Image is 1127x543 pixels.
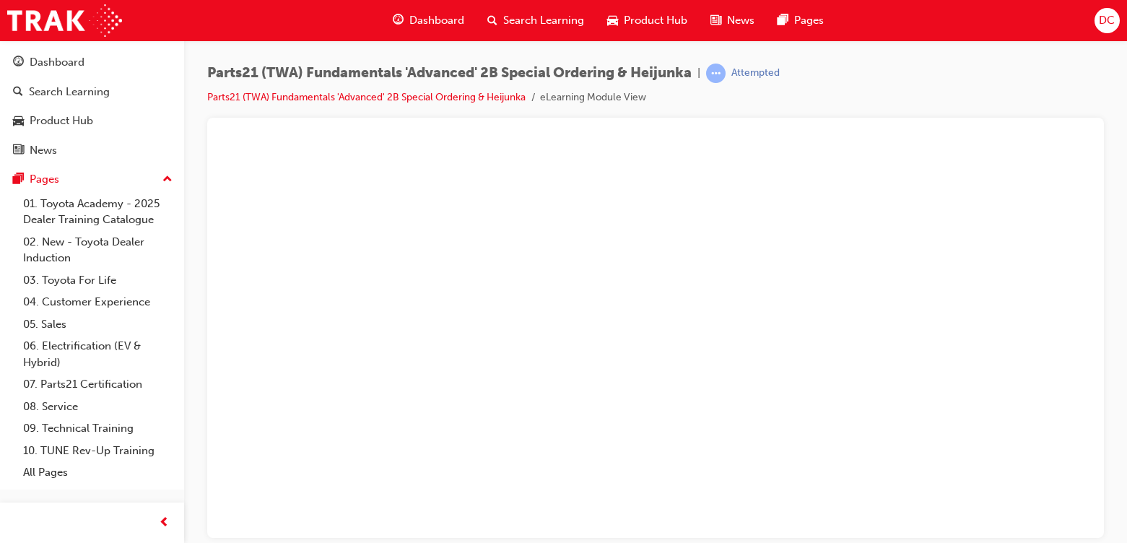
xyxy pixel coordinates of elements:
span: Pages [794,12,824,29]
span: car-icon [13,115,24,128]
div: Dashboard [30,54,84,71]
a: 03. Toyota For Life [17,269,178,292]
span: guage-icon [393,12,404,30]
a: All Pages [17,461,178,484]
span: | [697,65,700,82]
span: guage-icon [13,56,24,69]
span: search-icon [13,86,23,99]
span: News [727,12,754,29]
span: news-icon [710,12,721,30]
a: Parts21 (TWA) Fundamentals 'Advanced' 2B Special Ordering & Heijunka [207,91,526,103]
span: Dashboard [409,12,464,29]
div: Search Learning [29,84,110,100]
span: DC [1099,12,1115,29]
span: search-icon [487,12,497,30]
a: 09. Technical Training [17,417,178,440]
a: guage-iconDashboard [381,6,476,35]
img: Trak [7,4,122,37]
a: 08. Service [17,396,178,418]
a: News [6,137,178,164]
span: news-icon [13,144,24,157]
a: Product Hub [6,108,178,134]
a: 06. Electrification (EV & Hybrid) [17,335,178,373]
span: car-icon [607,12,618,30]
a: 02. New - Toyota Dealer Induction [17,231,178,269]
a: Dashboard [6,49,178,76]
span: learningRecordVerb_ATTEMPT-icon [706,64,726,83]
div: Pages [30,171,59,188]
span: Search Learning [503,12,584,29]
button: Pages [6,166,178,193]
span: Parts21 (TWA) Fundamentals 'Advanced' 2B Special Ordering & Heijunka [207,65,692,82]
span: Product Hub [624,12,687,29]
span: pages-icon [13,173,24,186]
span: pages-icon [778,12,788,30]
div: Product Hub [30,113,93,129]
a: news-iconNews [699,6,766,35]
a: Search Learning [6,79,178,105]
span: up-icon [162,170,173,189]
li: eLearning Module View [540,90,646,106]
a: 07. Parts21 Certification [17,373,178,396]
button: DC [1095,8,1120,33]
div: Attempted [731,66,780,80]
a: search-iconSearch Learning [476,6,596,35]
a: pages-iconPages [766,6,835,35]
a: 04. Customer Experience [17,291,178,313]
a: car-iconProduct Hub [596,6,699,35]
a: 05. Sales [17,313,178,336]
a: 01. Toyota Academy - 2025 Dealer Training Catalogue [17,193,178,231]
button: DashboardSearch LearningProduct HubNews [6,46,178,166]
div: News [30,142,57,159]
a: 10. TUNE Rev-Up Training [17,440,178,462]
span: prev-icon [159,514,170,532]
